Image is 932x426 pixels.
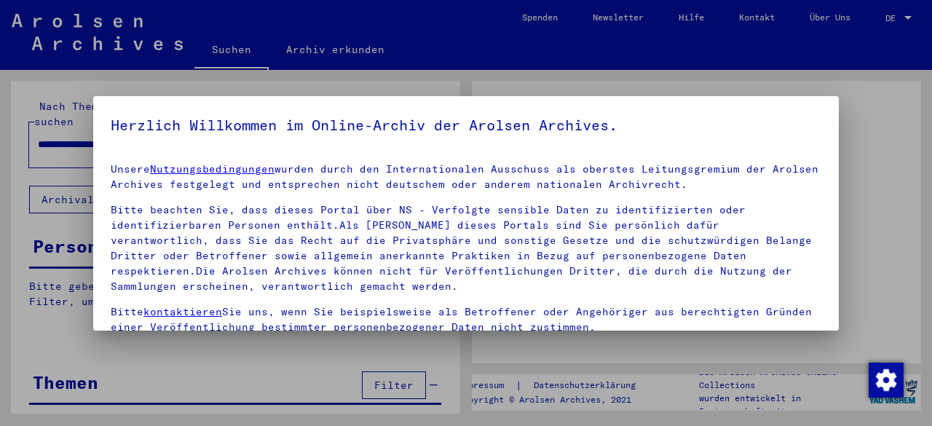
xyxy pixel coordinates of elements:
a: kontaktieren [143,305,222,318]
p: Bitte Sie uns, wenn Sie beispielsweise als Betroffener oder Angehöriger aus berechtigten Gründen ... [111,304,821,335]
img: Zustimmung ändern [869,363,904,398]
p: Unsere wurden durch den Internationalen Ausschuss als oberstes Leitungsgremium der Arolsen Archiv... [111,162,821,192]
a: Nutzungsbedingungen [150,162,275,175]
p: Bitte beachten Sie, dass dieses Portal über NS - Verfolgte sensible Daten zu identifizierten oder... [111,202,821,294]
div: Zustimmung ändern [868,362,903,397]
h5: Herzlich Willkommen im Online-Archiv der Arolsen Archives. [111,114,821,137]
